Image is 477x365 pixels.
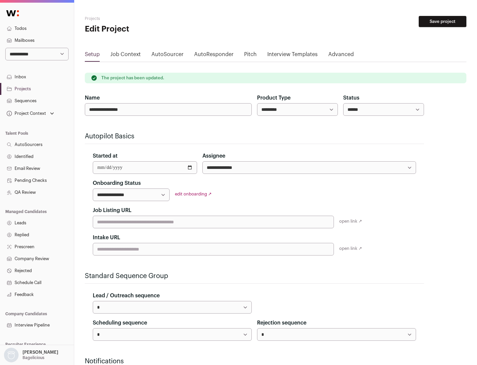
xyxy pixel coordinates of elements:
a: Pitch [244,50,257,61]
h2: Projects [85,16,212,21]
img: Wellfound [3,7,23,20]
label: Product Type [257,94,291,102]
a: edit onboarding ↗ [175,192,212,196]
label: Onboarding Status [93,179,141,187]
a: Setup [85,50,100,61]
a: Job Context [110,50,141,61]
p: [PERSON_NAME] [23,350,58,355]
div: Project Context [5,111,46,116]
label: Name [85,94,100,102]
button: Save project [419,16,466,27]
label: Rejection sequence [257,319,306,327]
label: Started at [93,152,118,160]
label: Lead / Outreach sequence [93,292,160,300]
img: nopic.png [4,348,19,362]
a: AutoResponder [194,50,234,61]
a: Interview Templates [267,50,318,61]
label: Status [343,94,359,102]
button: Open dropdown [5,109,55,118]
h1: Edit Project [85,24,212,35]
label: Assignee [202,152,225,160]
label: Intake URL [93,234,120,242]
a: Advanced [328,50,354,61]
a: AutoSourcer [151,50,184,61]
p: The project has been updated. [101,75,164,81]
label: Job Listing URL [93,206,132,214]
h2: Autopilot Basics [85,132,424,141]
button: Open dropdown [3,348,60,362]
label: Scheduling sequence [93,319,147,327]
h2: Standard Sequence Group [85,271,424,281]
p: Bagelicious [23,355,44,360]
